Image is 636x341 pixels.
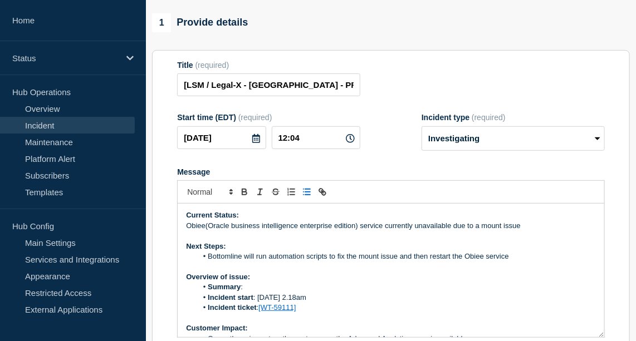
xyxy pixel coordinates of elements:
button: Toggle bold text [237,185,252,199]
div: Message [177,167,605,176]
strong: Incident start [208,293,253,302]
button: Toggle italic text [252,185,268,199]
p: Status [12,53,119,63]
strong: Summary [208,283,241,291]
div: Start time (EDT) [177,113,360,122]
div: Message [178,204,604,337]
strong: Incident ticket [208,303,256,312]
span: (required) [195,61,229,70]
button: Toggle link [315,185,330,199]
div: Incident type [422,113,605,122]
select: Incident type [422,126,605,151]
button: Toggle bulleted list [299,185,315,199]
li: Bottomline will run automation scripts to fix the mount issue and then restart the Obiee service [197,251,596,261]
div: Provide details [152,13,248,32]
li: : [DATE] 2.18am [197,293,596,303]
div: Title [177,61,360,70]
span: Font size [182,185,237,199]
strong: Customer Impact: [186,324,248,332]
li: : [197,282,596,292]
span: 1 [152,13,171,32]
li: : [197,303,596,313]
button: Toggle ordered list [283,185,299,199]
strong: Next Steps: [186,242,226,250]
a: [WT-59111] [258,303,296,312]
span: (required) [472,113,506,122]
p: Obiee(Oracle business intelligence enterprise edition) service currently unavailable due to a mou... [186,221,596,231]
input: HH:MM [272,126,360,149]
span: (required) [238,113,272,122]
input: Title [177,73,360,96]
button: Toggle strikethrough text [268,185,283,199]
strong: Overview of issue: [186,273,250,281]
strong: Current Status: [186,211,239,219]
input: YYYY-MM-DD [177,126,266,149]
